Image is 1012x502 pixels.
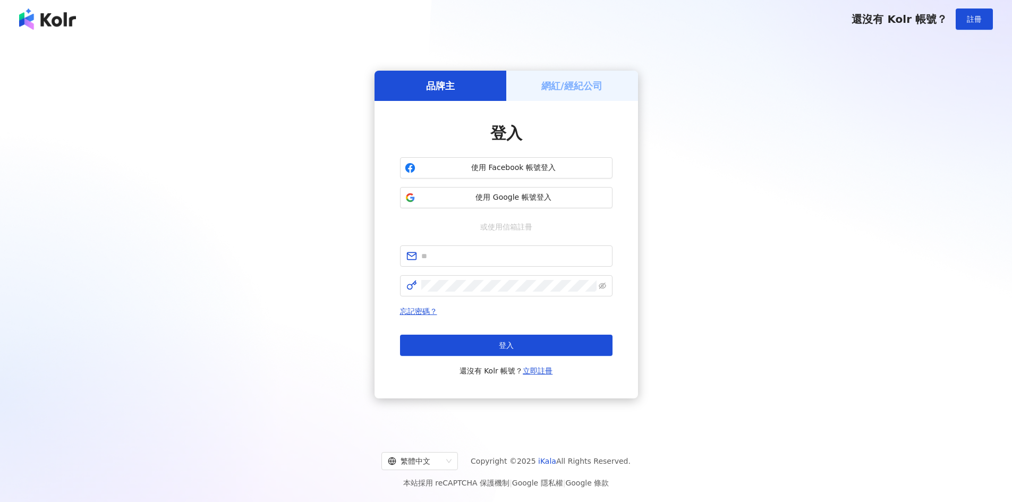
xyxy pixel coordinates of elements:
[490,124,522,142] span: 登入
[967,15,982,23] span: 註冊
[426,79,455,92] h5: 品牌主
[460,364,553,377] span: 還沒有 Kolr 帳號？
[512,479,563,487] a: Google 隱私權
[523,367,552,375] a: 立即註冊
[19,8,76,30] img: logo
[852,13,947,25] span: 還沒有 Kolr 帳號？
[420,192,608,203] span: 使用 Google 帳號登入
[400,187,613,208] button: 使用 Google 帳號登入
[956,8,993,30] button: 註冊
[471,455,631,467] span: Copyright © 2025 All Rights Reserved.
[509,479,512,487] span: |
[400,307,437,316] a: 忘記密碼？
[473,221,540,233] span: 或使用信箱註冊
[541,79,602,92] h5: 網紅/經紀公司
[499,341,514,350] span: 登入
[599,282,606,290] span: eye-invisible
[403,477,609,489] span: 本站採用 reCAPTCHA 保護機制
[400,335,613,356] button: 登入
[563,479,566,487] span: |
[565,479,609,487] a: Google 條款
[388,453,442,470] div: 繁體中文
[538,457,556,465] a: iKala
[420,163,608,173] span: 使用 Facebook 帳號登入
[400,157,613,178] button: 使用 Facebook 帳號登入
